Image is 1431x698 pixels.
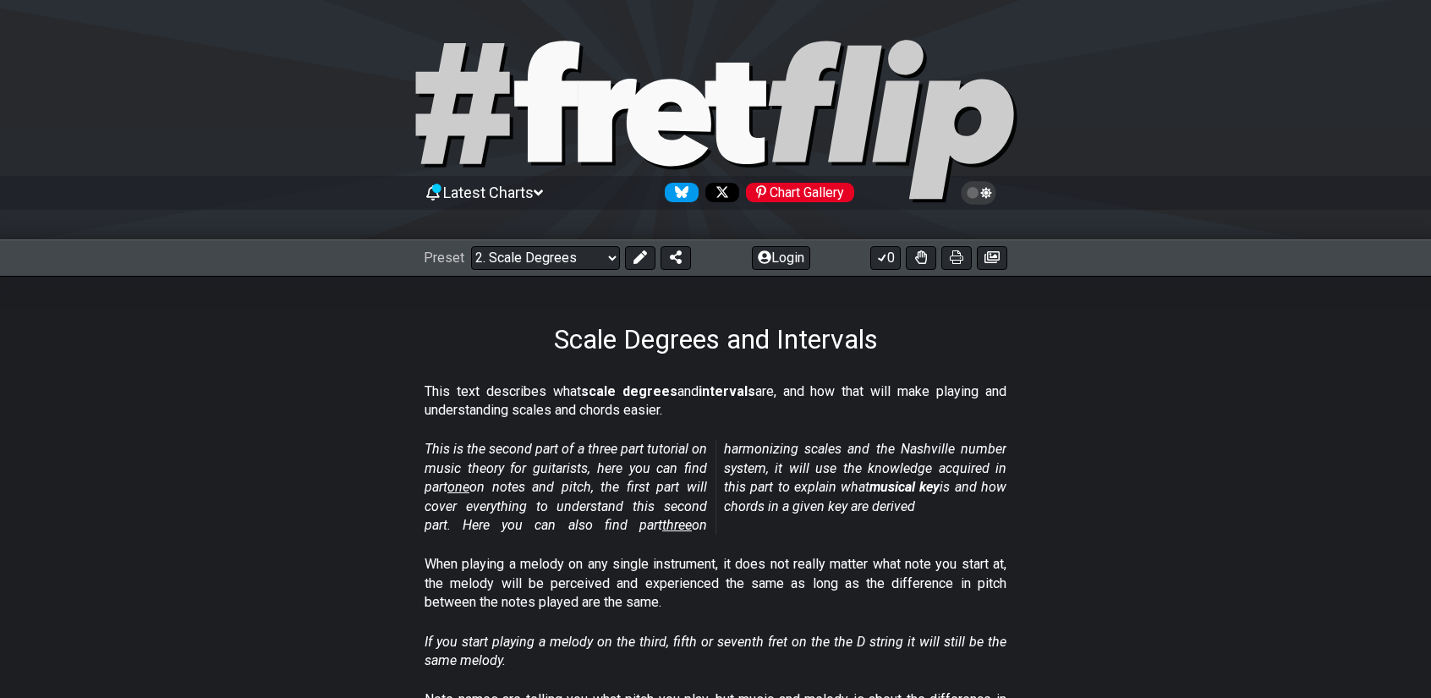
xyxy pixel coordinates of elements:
[699,183,739,202] a: Follow #fretflip at X
[661,246,691,270] button: Share Preset
[625,246,655,270] button: Edit Preset
[662,517,692,533] span: three
[906,246,936,270] button: Toggle Dexterity for all fretkits
[471,246,620,270] select: Preset
[739,183,854,202] a: #fretflip at Pinterest
[869,479,940,495] strong: musical key
[425,555,1006,612] p: When playing a melody on any single instrument, it does not really matter what note you start at,...
[424,250,464,266] span: Preset
[658,183,699,202] a: Follow #fretflip at Bluesky
[977,246,1007,270] button: Create image
[447,479,469,495] span: one
[554,323,878,355] h1: Scale Degrees and Intervals
[969,185,989,201] span: Toggle light / dark theme
[425,382,1006,420] p: This text describes what and are, and how that will make playing and understanding scales and cho...
[941,246,972,270] button: Print
[870,246,901,270] button: 0
[752,246,810,270] button: Login
[581,383,677,399] strong: scale degrees
[443,184,534,201] span: Latest Charts
[425,634,1006,668] em: If you start playing a melody on the third, fifth or seventh fret on the the D string it will sti...
[699,383,755,399] strong: intervals
[746,183,854,202] div: Chart Gallery
[425,441,1006,533] em: This is the second part of a three part tutorial on music theory for guitarists, here you can fin...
